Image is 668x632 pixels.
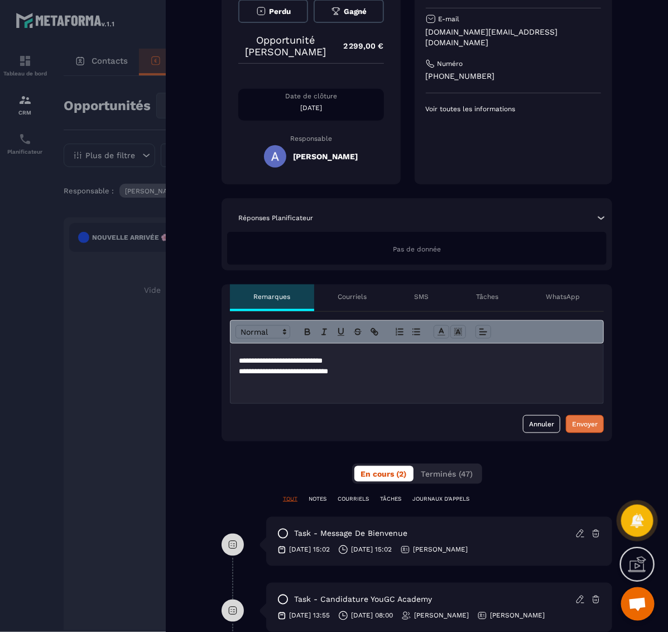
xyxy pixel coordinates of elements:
p: TÂCHES [380,495,401,503]
p: [PHONE_NUMBER] [426,71,601,82]
p: task - Message de bienvenue [294,529,407,539]
button: Envoyer [566,415,604,433]
p: [DATE] 15:02 [289,545,330,554]
p: [DATE] 08:00 [351,611,393,620]
span: Terminés (47) [421,469,473,478]
button: Annuler [523,415,560,433]
p: Réponses Planificateur [238,213,313,222]
p: [PERSON_NAME] [490,611,545,620]
p: WhatsApp [546,292,580,301]
p: [DATE] 13:55 [289,611,330,620]
p: [DATE] [238,103,384,112]
p: JOURNAUX D'APPELS [412,495,469,503]
p: [PERSON_NAME] [414,611,469,620]
p: Courriels [338,292,367,301]
h5: [PERSON_NAME] [293,152,358,161]
span: Pas de donnée [393,245,441,253]
p: Tâches [477,292,499,301]
a: Ouvrir le chat [621,587,655,621]
p: Voir toutes les informations [426,104,601,113]
p: SMS [415,292,429,301]
p: TOUT [283,495,297,503]
span: En cours (2) [361,469,407,478]
button: En cours (2) [354,466,414,482]
p: Remarques [254,292,291,301]
div: Envoyer [572,419,598,430]
p: NOTES [309,495,326,503]
button: Terminés (47) [415,466,480,482]
p: Date de clôture [238,92,384,101]
p: Responsable [238,135,384,142]
p: [PERSON_NAME] [413,545,468,554]
p: COURRIELS [338,495,369,503]
p: [DATE] 15:02 [351,545,392,554]
p: task - Candidature YouGC Academy [294,595,432,605]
